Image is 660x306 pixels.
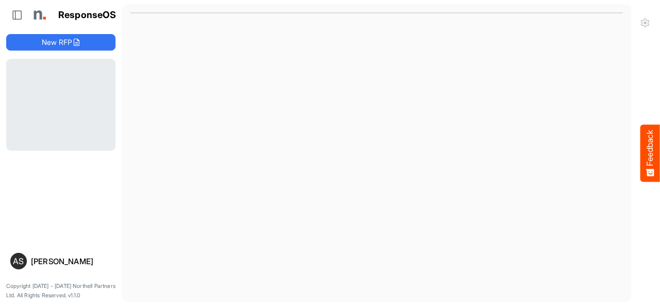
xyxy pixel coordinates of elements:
div: [PERSON_NAME] [31,257,111,265]
span: AS [13,257,24,265]
button: New RFP [6,34,115,51]
h1: ResponseOS [58,10,117,21]
img: Northell [28,5,49,25]
div: Loading... [6,59,115,151]
button: Feedback [640,124,660,182]
p: Copyright [DATE] - [DATE] Northell Partners Ltd. All Rights Reserved. v1.1.0 [6,282,115,300]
